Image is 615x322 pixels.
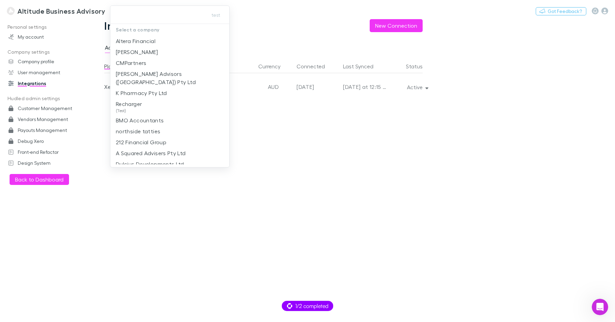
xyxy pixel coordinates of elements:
[110,24,229,36] p: Select a company
[205,11,227,19] button: test
[116,127,160,135] p: northside tatties
[116,37,155,45] p: Altera Financial
[116,100,142,108] p: Recharger
[116,108,142,113] span: (Test)
[116,59,147,67] p: CMPartners
[116,160,184,168] p: Dulcius Developments Ltd
[126,251,144,265] span: smiley reaction
[109,251,126,265] span: neutral face reaction
[130,251,140,265] span: 😃
[116,149,186,157] p: A Squared Advisers Pty Ltd
[211,11,220,19] span: test
[116,138,166,146] p: 212 Financial Group
[95,251,105,265] span: 😞
[4,3,17,16] button: go back
[116,116,164,124] p: BMO Accountants
[90,273,145,279] a: Open in help center
[116,48,158,56] p: [PERSON_NAME]
[91,251,109,265] span: disappointed reaction
[8,244,227,252] div: Did this answer your question?
[218,3,231,15] div: Close
[205,3,218,16] button: Collapse window
[116,70,224,86] p: [PERSON_NAME] Advisors ([GEOGRAPHIC_DATA]) Pty Ltd
[116,89,167,97] p: K Pharmacy Pty Ltd
[112,251,122,265] span: 😐
[592,299,608,315] iframe: Intercom live chat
